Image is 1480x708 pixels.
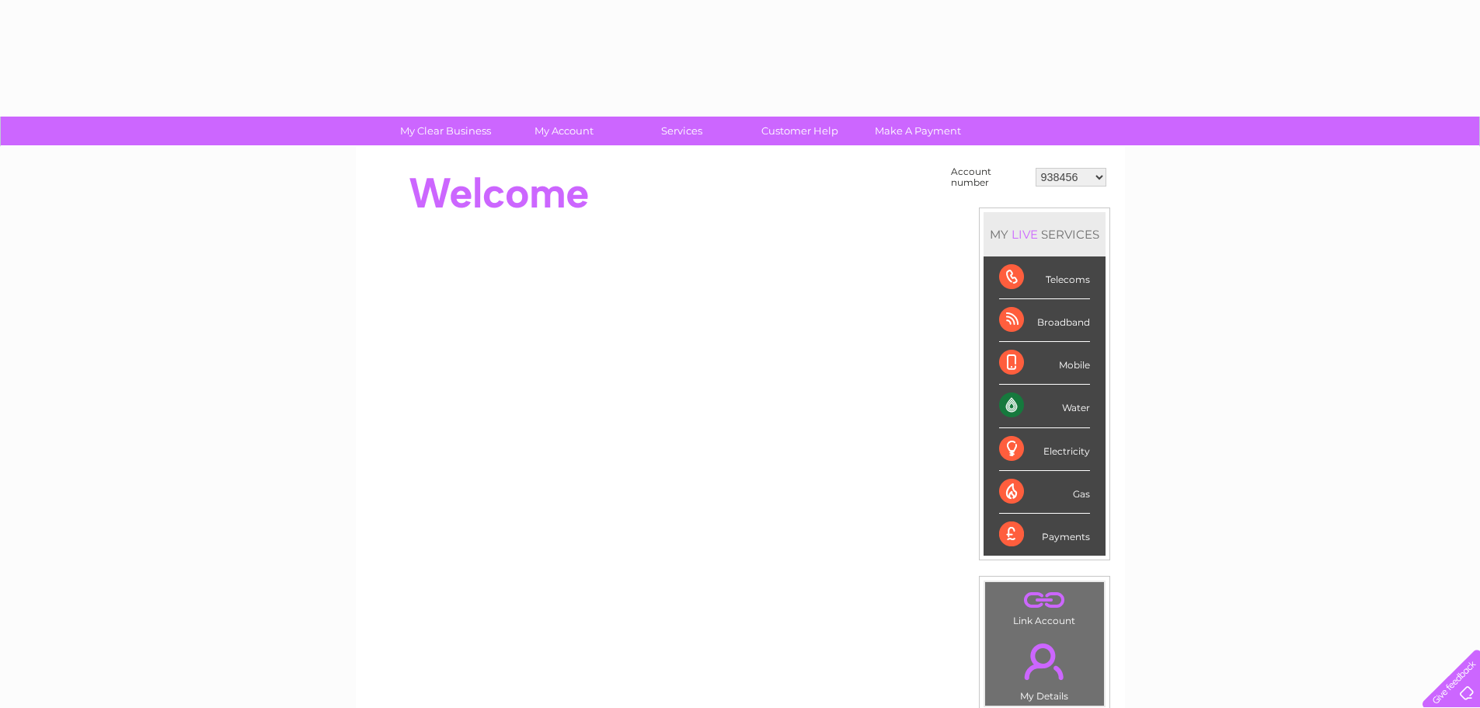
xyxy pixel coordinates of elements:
a: My Account [500,117,628,145]
a: Services [618,117,746,145]
div: Telecoms [999,256,1090,299]
div: LIVE [1008,227,1041,242]
div: MY SERVICES [984,212,1106,256]
td: My Details [984,630,1105,706]
div: Gas [999,471,1090,514]
div: Mobile [999,342,1090,385]
a: My Clear Business [381,117,510,145]
a: . [989,586,1100,613]
a: . [989,634,1100,689]
div: Water [999,385,1090,427]
a: Make A Payment [854,117,982,145]
div: Broadband [999,299,1090,342]
td: Link Account [984,581,1105,630]
td: Account number [947,162,1032,192]
div: Electricity [999,428,1090,471]
a: Customer Help [736,117,864,145]
div: Payments [999,514,1090,556]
